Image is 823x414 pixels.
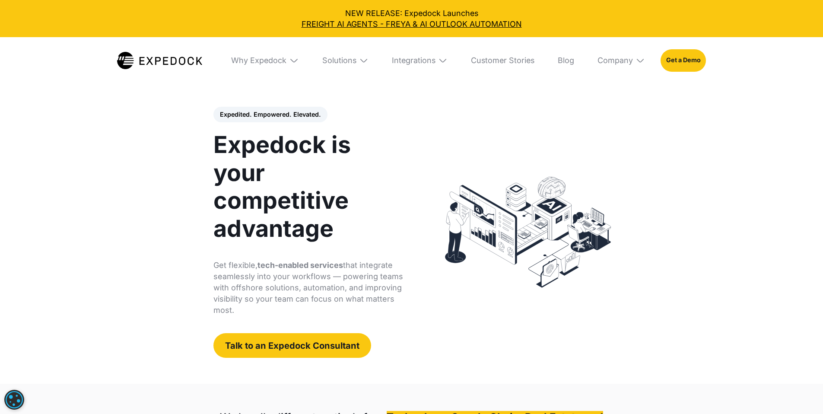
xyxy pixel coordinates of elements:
div: Integrations [384,37,455,84]
h1: Expedock is your competitive advantage [213,131,405,242]
div: Company [590,37,653,84]
a: Blog [550,37,582,84]
iframe: Chat Widget [675,321,823,414]
a: Get a Demo [661,49,706,72]
div: Solutions [322,56,356,65]
a: FREIGHT AI AGENTS - FREYA & AI OUTLOOK AUTOMATION [8,19,815,29]
strong: tech-enabled services [257,261,343,270]
div: Why Expedock [223,37,306,84]
div: Integrations [392,56,435,65]
a: Talk to an Expedock Consultant [213,333,371,357]
div: Solutions [315,37,376,84]
p: Get flexible, that integrate seamlessly into your workflows — powering teams with offshore soluti... [213,260,405,316]
div: NEW RELEASE: Expedock Launches [8,8,815,29]
div: Company [597,56,633,65]
div: Why Expedock [231,56,286,65]
a: Customer Stories [463,37,542,84]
